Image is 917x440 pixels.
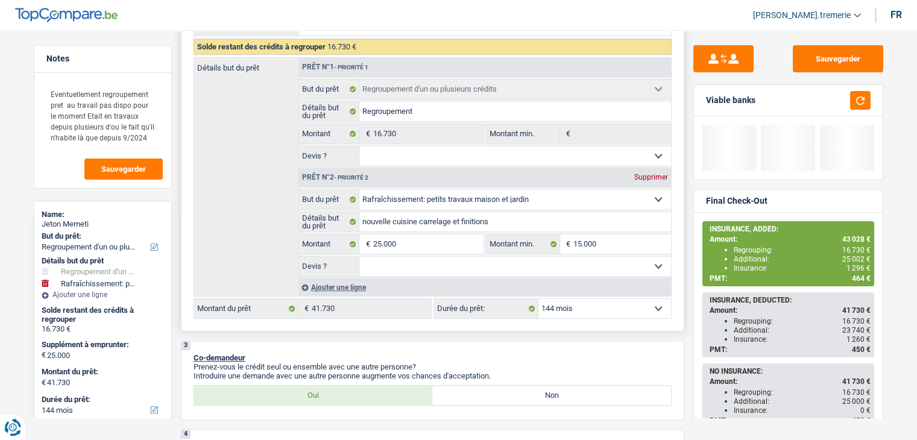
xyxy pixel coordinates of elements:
div: Prêt n°1 [299,63,371,71]
span: 16 730 € [842,246,871,254]
label: But du prêt [299,190,360,209]
label: Détails but du prêt [194,58,298,72]
span: - Priorité 2 [334,174,368,181]
label: Durée du prêt: [42,395,162,404]
div: Amount: [710,306,871,315]
div: Additional: [734,326,871,335]
span: 25 002 € [842,255,871,263]
div: Insurance: [734,335,871,344]
span: 25 000 € [842,397,871,406]
label: Non [432,386,671,405]
div: Insurance: [734,264,871,272]
span: 464 € [852,274,871,283]
span: € [42,378,46,388]
label: Devis ? [299,257,360,276]
label: Montant [299,234,360,254]
div: Amount: [710,377,871,386]
p: Prenez-vous le crédit seul ou ensemble avec une autre personne? [194,362,672,371]
span: 1 260 € [846,335,871,344]
div: Ajouter une ligne [298,278,671,296]
span: 450 € [852,416,871,425]
label: Montant min. [487,234,560,254]
span: 1 296 € [846,264,871,272]
div: Regrouping: [734,246,871,254]
div: Regrouping: [734,388,871,397]
div: Prêt n°2 [299,174,371,181]
span: Co-demandeur [194,353,245,362]
span: € [359,124,373,143]
div: Jeton Memeti [42,219,164,229]
h5: Notes [46,54,159,64]
label: But du prêt [299,80,360,99]
label: Montant [299,124,360,143]
img: TopCompare Logo [15,8,118,22]
div: Regrouping: [734,317,871,325]
span: Solde restant des crédits à regrouper [197,42,326,51]
div: Viable banks [706,95,755,105]
div: 4 [181,430,191,439]
span: € [359,234,373,254]
span: - Priorité 1 [334,64,368,71]
p: Introduire une demande avec une autre personne augmente vos chances d'acceptation. [194,371,672,380]
span: 43 028 € [842,235,871,244]
div: Détails but du prêt [42,256,164,266]
div: Amount: [710,235,871,244]
span: 450 € [852,345,871,354]
div: Supprimer [631,174,671,181]
label: Détails but du prêt [299,212,360,231]
div: INSURANCE, ADDED: [710,225,871,233]
div: Insurance: [734,406,871,415]
label: Montant du prêt [194,299,298,318]
div: PMT: [710,345,871,354]
div: Final Check-Out [706,196,767,206]
button: Sauvegarder [84,159,163,180]
div: fr [890,9,902,20]
span: € [42,350,46,360]
div: PMT: [710,416,871,425]
div: PMT: [710,274,871,283]
div: Solde restant des crédits à regrouper [42,306,164,324]
div: INSURANCE, DEDUCTED: [710,296,871,304]
span: [PERSON_NAME].tremerie [753,10,851,20]
button: Sauvegarder [793,45,883,72]
label: Devis ? [299,146,360,166]
label: Détails but du prêt [299,102,360,121]
span: 41 730 € [842,377,871,386]
span: 0 € [860,406,871,415]
label: Oui [194,386,433,405]
span: € [298,299,312,318]
label: But du prêt: [42,231,162,241]
span: 16 730 € [842,388,871,397]
div: Name: [42,210,164,219]
span: 16.730 € [327,42,356,51]
span: € [560,234,573,254]
label: Supplément à emprunter: [42,340,162,350]
span: Sauvegarder [101,165,146,173]
div: Additional: [734,397,871,406]
div: NO INSURANCE: [710,367,871,376]
label: Durée du prêt: [434,299,538,318]
a: [PERSON_NAME].tremerie [743,5,861,25]
span: 16 730 € [842,317,871,325]
div: 16.730 € [42,324,164,334]
span: 23 740 € [842,326,871,335]
div: 3 [181,341,191,350]
label: Montant min. [487,124,560,143]
span: 41 730 € [842,306,871,315]
span: € [560,124,573,143]
label: Montant du prêt: [42,367,162,377]
div: Ajouter une ligne [42,291,164,299]
div: Additional: [734,255,871,263]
